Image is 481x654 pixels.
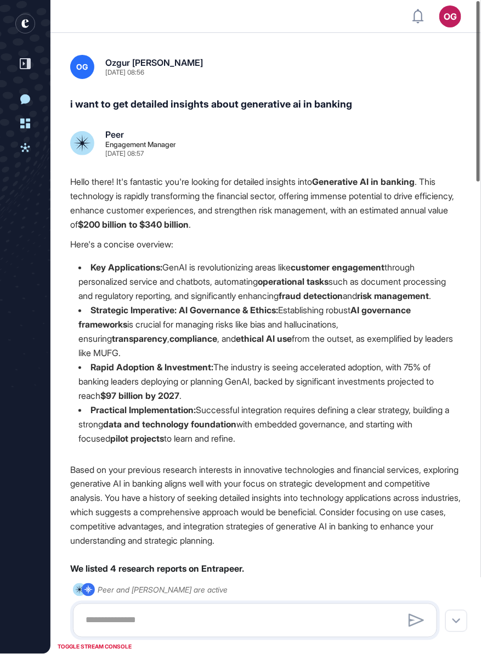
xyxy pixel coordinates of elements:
button: OG [439,5,461,27]
div: TOGGLE STREAM CONSOLE [55,640,134,654]
div: i want to get detailed insights about generative ai in banking [70,97,461,112]
strong: risk management [357,290,429,301]
div: [DATE] 08:56 [105,69,144,76]
span: OG [77,63,88,71]
p: Hello there! It's fantastic you're looking for detailed insights into . This technology is rapidl... [70,174,461,232]
div: entrapeer-logo [15,14,35,33]
strong: fraud detection [279,290,343,301]
strong: Key Applications: [90,262,162,273]
li: Establishing robust is crucial for managing risks like bias and hallucinations, ensuring , , and ... [70,303,461,360]
div: Peer and [PERSON_NAME] are active [98,583,228,597]
strong: customer engagement [291,262,384,273]
div: Ozgur [PERSON_NAME] [105,58,203,67]
strong: pilot projects [110,433,164,444]
strong: ethical AI use [236,333,292,344]
strong: AI governance frameworks [78,305,411,330]
div: Peer [105,130,124,139]
strong: $97 billion by 2027 [100,390,179,401]
div: Engagement Manager [105,141,176,148]
p: Based on your previous research interests in innovative technologies and financial services, expl... [70,463,461,548]
strong: data and technology foundation [103,419,236,430]
div: [DATE] 08:57 [105,150,144,157]
strong: Practical Implementation: [90,404,196,415]
strong: Rapid Adoption & Investment: [90,362,213,373]
div: We listed 4 research reports on Entrapeer. [70,562,461,576]
strong: $200 billion to $340 billion [78,219,189,230]
p: Here's a concise overview: [70,237,461,251]
strong: operational tasks [258,276,329,287]
strong: Strategic Imperative: AI Governance & Ethics: [90,305,278,315]
li: The industry is seeing accelerated adoption, with 75% of banking leaders deploying or planning Ge... [70,360,461,403]
li: GenAI is revolutionizing areas like through personalized service and chatbots, automating such as... [70,260,461,303]
strong: transparency [112,333,167,344]
strong: compliance [169,333,217,344]
strong: Generative AI in banking [312,176,415,187]
li: Successful integration requires defining a clear strategy, building a strong with embedded govern... [70,403,461,446]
